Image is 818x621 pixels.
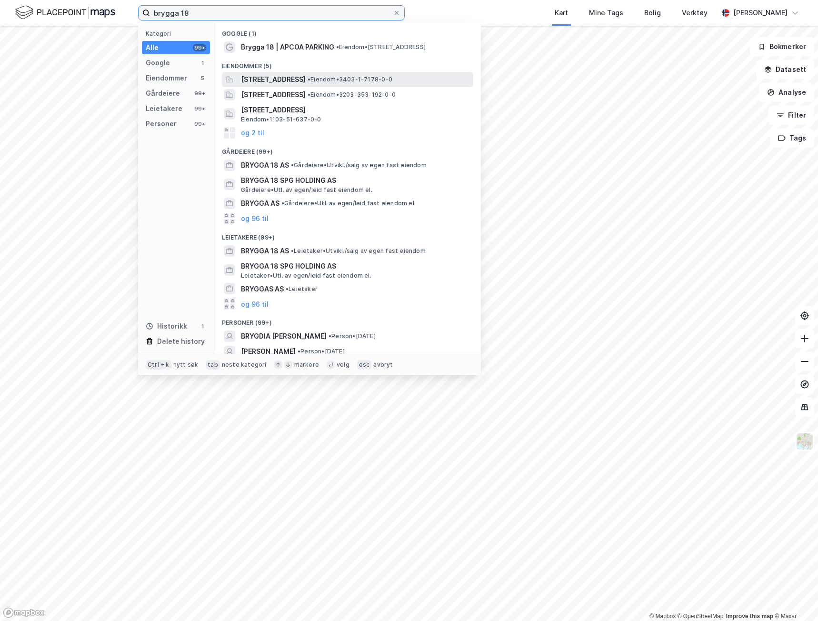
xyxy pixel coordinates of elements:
[357,360,372,370] div: esc
[336,43,426,51] span: Eiendom • [STREET_ADDRESS]
[733,7,788,19] div: [PERSON_NAME]
[146,30,210,37] div: Kategori
[241,127,264,139] button: og 2 til
[756,60,814,79] button: Datasett
[199,74,206,82] div: 5
[241,74,306,85] span: [STREET_ADDRESS]
[146,321,187,332] div: Historikk
[329,332,331,340] span: •
[298,348,300,355] span: •
[241,89,306,100] span: [STREET_ADDRESS]
[770,575,818,621] div: Kontrollprogram for chat
[241,298,269,310] button: og 96 til
[759,83,814,102] button: Analyse
[644,7,661,19] div: Bolig
[298,348,345,355] span: Person • [DATE]
[214,140,481,158] div: Gårdeiere (99+)
[146,103,182,114] div: Leietakere
[241,186,372,194] span: Gårdeiere • Utl. av egen/leid fast eiendom el.
[146,118,177,130] div: Personer
[241,116,321,123] span: Eiendom • 1103-51-637-0-0
[286,285,289,292] span: •
[308,91,310,98] span: •
[241,272,371,280] span: Leietaker • Utl. av egen/leid fast eiendom el.
[308,76,310,83] span: •
[3,607,45,618] a: Mapbox homepage
[206,360,220,370] div: tab
[199,59,206,67] div: 1
[768,106,814,125] button: Filter
[678,613,724,620] a: OpenStreetMap
[308,91,396,99] span: Eiendom • 3203-353-192-0-0
[214,22,481,40] div: Google (1)
[146,42,159,53] div: Alle
[15,4,115,21] img: logo.f888ab2527a4732fd821a326f86c7f29.svg
[146,57,170,69] div: Google
[241,245,289,257] span: BRYGGA 18 AS
[373,361,393,369] div: avbryt
[241,331,327,342] span: BRYGDIA [PERSON_NAME]
[555,7,568,19] div: Kart
[241,41,334,53] span: Brygga 18 | APCOA PARKING
[241,175,469,186] span: BRYGGA 18 SPG HOLDING AS
[214,226,481,243] div: Leietakere (99+)
[750,37,814,56] button: Bokmerker
[291,161,294,169] span: •
[308,76,392,83] span: Eiendom • 3403-1-7178-0-0
[241,260,469,272] span: BRYGGA 18 SPG HOLDING AS
[146,360,171,370] div: Ctrl + k
[193,44,206,51] div: 99+
[173,361,199,369] div: nytt søk
[770,575,818,621] iframe: Chat Widget
[241,346,296,357] span: [PERSON_NAME]
[796,432,814,451] img: Z
[329,332,376,340] span: Person • [DATE]
[241,283,284,295] span: BRYGGAS AS
[146,88,180,99] div: Gårdeiere
[286,285,318,293] span: Leietaker
[589,7,623,19] div: Mine Tags
[682,7,708,19] div: Verktøy
[193,120,206,128] div: 99+
[649,613,676,620] a: Mapbox
[193,90,206,97] div: 99+
[222,361,267,369] div: neste kategori
[241,104,469,116] span: [STREET_ADDRESS]
[336,43,339,50] span: •
[146,72,187,84] div: Eiendommer
[214,311,481,329] div: Personer (99+)
[214,55,481,72] div: Eiendommer (5)
[726,613,773,620] a: Improve this map
[281,200,284,207] span: •
[193,105,206,112] div: 99+
[291,161,427,169] span: Gårdeiere • Utvikl./salg av egen fast eiendom
[241,213,269,224] button: og 96 til
[281,200,416,207] span: Gårdeiere • Utl. av egen/leid fast eiendom el.
[337,361,349,369] div: velg
[199,322,206,330] div: 1
[770,129,814,148] button: Tags
[157,336,205,347] div: Delete history
[294,361,319,369] div: markere
[241,198,279,209] span: BRYGGA AS
[291,247,426,255] span: Leietaker • Utvikl./salg av egen fast eiendom
[150,6,393,20] input: Søk på adresse, matrikkel, gårdeiere, leietakere eller personer
[241,160,289,171] span: BRYGGA 18 AS
[291,247,294,254] span: •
